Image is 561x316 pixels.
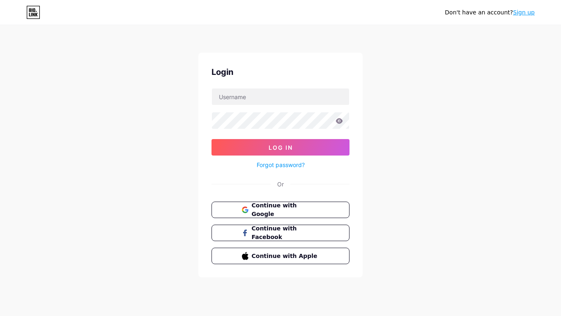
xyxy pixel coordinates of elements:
span: Continue with Apple [252,252,320,260]
button: Log In [212,139,349,156]
span: Log In [269,144,293,151]
input: Username [212,88,349,105]
button: Continue with Google [212,202,349,218]
a: Sign up [513,9,535,16]
span: Continue with Google [252,201,320,218]
div: Login [212,66,349,78]
div: Don't have an account? [445,8,535,17]
span: Continue with Facebook [252,224,320,242]
div: Or [277,180,284,188]
a: Forgot password? [257,160,305,169]
button: Continue with Apple [212,248,349,264]
button: Continue with Facebook [212,225,349,241]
